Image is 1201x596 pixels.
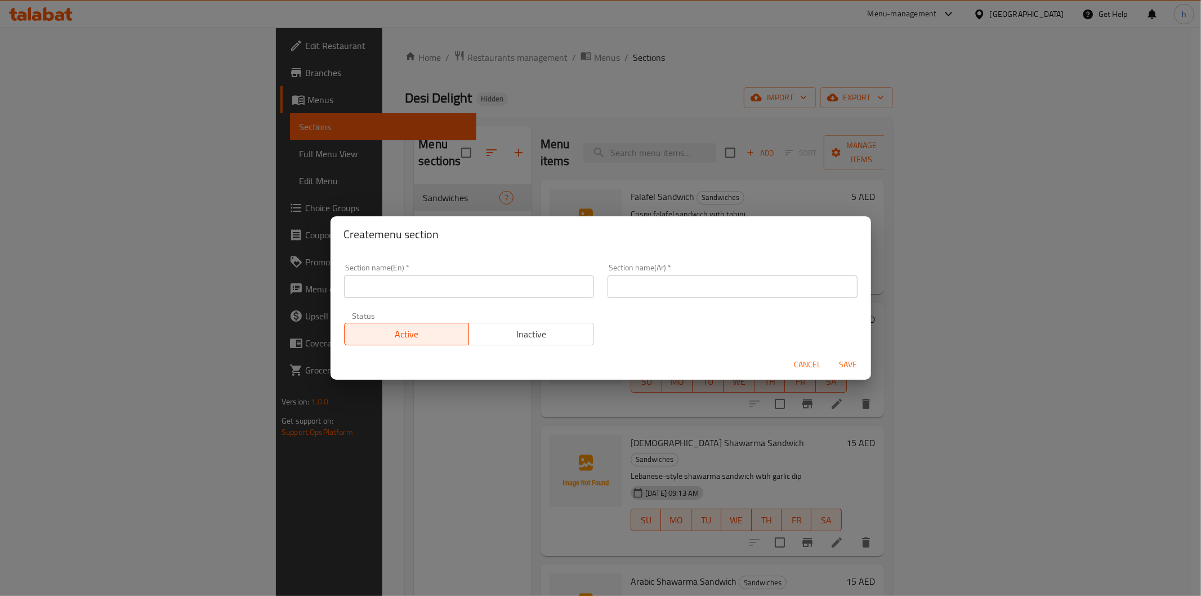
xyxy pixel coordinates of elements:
span: Active [349,326,465,343]
input: Please enter section name(ar) [608,275,858,298]
span: Save [835,358,862,372]
button: Inactive [468,323,594,345]
button: Cancel [790,354,826,375]
h2: Create menu section [344,225,858,243]
button: Active [344,323,470,345]
input: Please enter section name(en) [344,275,594,298]
span: Inactive [474,326,590,343]
span: Cancel [794,358,821,372]
button: Save [831,354,867,375]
